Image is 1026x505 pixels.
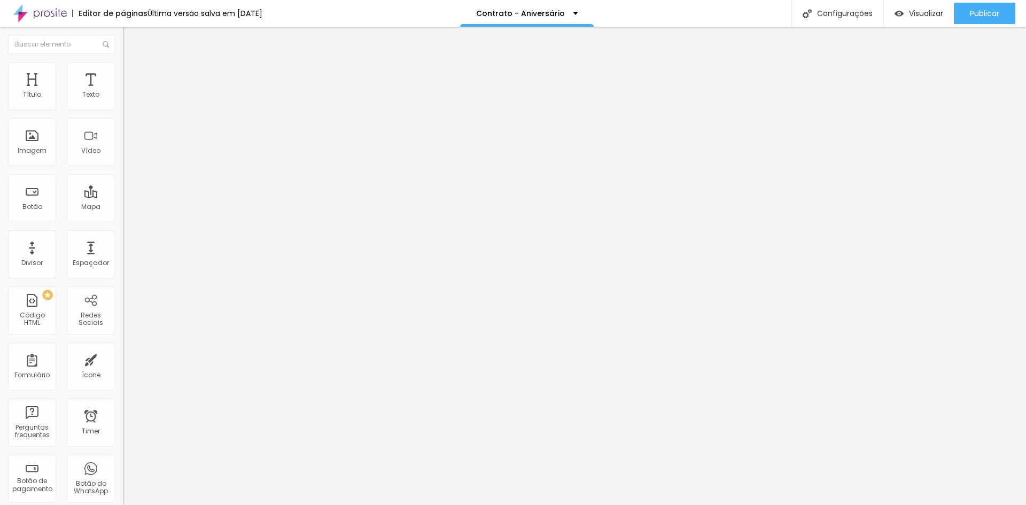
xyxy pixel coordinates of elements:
div: Perguntas frequentes [11,424,53,439]
div: Espaçador [73,259,109,267]
div: Divisor [21,259,43,267]
div: Ícone [82,371,100,379]
input: Buscar elemento [8,35,115,54]
div: Formulário [14,371,50,379]
div: Botão [22,203,42,211]
div: Última versão salva em [DATE] [147,10,262,17]
div: Código HTML [11,312,53,327]
div: Botão do WhatsApp [69,480,112,495]
img: Icone [103,41,109,48]
div: Botão de pagamento [11,477,53,493]
button: Publicar [954,3,1015,24]
span: Publicar [970,9,999,18]
div: Mapa [81,203,100,211]
p: Contrato - Aniversário [476,10,565,17]
div: Imagem [18,147,46,154]
img: Icone [803,9,812,18]
div: Editor de páginas [72,10,147,17]
div: Redes Sociais [69,312,112,327]
span: Visualizar [909,9,943,18]
div: Texto [82,91,99,98]
div: Título [23,91,41,98]
div: Timer [82,428,100,435]
img: view-1.svg [895,9,904,18]
button: Visualizar [884,3,954,24]
div: Vídeo [81,147,100,154]
iframe: Editor [123,27,1026,505]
